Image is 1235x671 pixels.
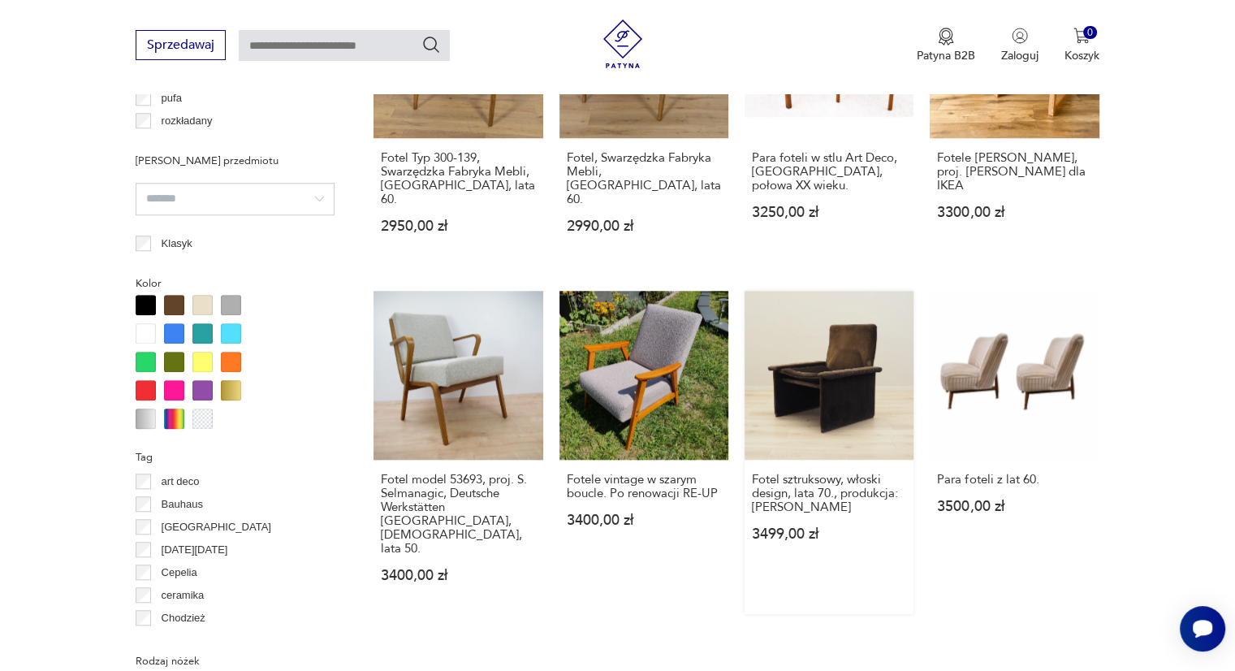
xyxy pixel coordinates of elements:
[381,151,535,206] h3: Fotel Typ 300-139, Swarzędzka Fabryka Mebli, [GEOGRAPHIC_DATA], lata 60.
[162,518,271,536] p: [GEOGRAPHIC_DATA]
[917,28,975,63] a: Ikona medaluPatyna B2B
[1083,26,1097,40] div: 0
[1064,28,1099,63] button: 0Koszyk
[567,513,721,527] p: 3400,00 zł
[1001,48,1039,63] p: Zaloguj
[559,291,728,614] a: Fotele vintage w szarym boucle. Po renowacji RE-UPFotele vintage w szarym boucle. Po renowacji RE...
[162,235,192,253] p: Klasyk
[136,652,335,670] p: Rodzaj nóżek
[937,473,1091,487] h3: Para foteli z lat 60.
[1001,28,1039,63] button: Zaloguj
[381,473,535,556] h3: Fotel model 53693, proj. S. Selmanagic, Deutsche Werkstätten [GEOGRAPHIC_DATA], [DEMOGRAPHIC_DATA...
[162,473,200,491] p: art deco
[162,496,203,513] p: Bauhaus
[752,206,906,219] p: 3250,00 zł
[136,448,335,466] p: Tag
[162,112,213,130] p: rozkładany
[937,206,1091,219] p: 3300,00 zł
[1012,28,1028,44] img: Ikonka użytkownika
[136,30,226,60] button: Sprzedawaj
[937,500,1091,513] p: 3500,00 zł
[567,219,721,233] p: 2990,00 zł
[1064,48,1099,63] p: Koszyk
[567,473,721,500] h3: Fotele vintage w szarym boucle. Po renowacji RE-UP
[162,564,197,582] p: Cepelia
[421,35,441,54] button: Szukaj
[162,541,228,559] p: [DATE][DATE]
[752,527,906,541] p: 3499,00 zł
[136,152,335,170] p: [PERSON_NAME] przedmiotu
[136,41,226,52] a: Sprzedawaj
[937,151,1091,193] h3: Fotele [PERSON_NAME], proj. [PERSON_NAME] dla IKEA
[381,219,535,233] p: 2950,00 zł
[938,28,954,45] img: Ikona medalu
[374,291,542,614] a: Fotel model 53693, proj. S. Selmanagic, Deutsche Werkstätten Hellerau, Niemcy, lata 50.Fotel mode...
[162,89,182,107] p: pufa
[381,569,535,582] p: 3400,00 zł
[917,48,975,63] p: Patyna B2B
[752,473,906,514] h3: Fotel sztruksowy, włoski design, lata 70., produkcja: [PERSON_NAME]
[598,19,647,68] img: Patyna - sklep z meblami i dekoracjami vintage
[1180,606,1225,652] iframe: Smartsupp widget button
[1073,28,1090,44] img: Ikona koszyka
[162,587,205,604] p: ceramika
[745,291,913,614] a: Fotel sztruksowy, włoski design, lata 70., produkcja: WłochyFotel sztruksowy, włoski design, lata...
[930,291,1099,614] a: Para foteli z lat 60.Para foteli z lat 60.3500,00 zł
[162,632,202,650] p: Ćmielów
[917,28,975,63] button: Patyna B2B
[567,151,721,206] h3: Fotel, Swarzędzka Fabryka Mebli, [GEOGRAPHIC_DATA], lata 60.
[752,151,906,193] h3: Para foteli w stlu Art Deco, [GEOGRAPHIC_DATA], połowa XX wieku.
[136,275,335,292] p: Kolor
[162,609,205,627] p: Chodzież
